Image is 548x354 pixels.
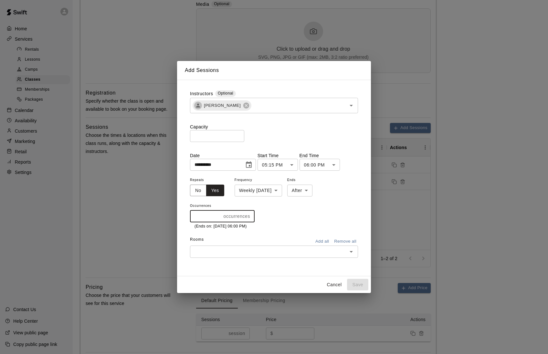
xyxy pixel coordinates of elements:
[190,152,256,159] p: Date
[190,90,213,98] label: Instructors
[300,152,340,159] p: End Time
[218,91,233,96] span: Optional
[177,61,371,80] h2: Add Sessions
[235,185,282,197] div: Weekly [DATE]
[224,213,250,220] p: occurrences
[242,158,255,171] button: Choose date, selected date is Nov 6, 2025
[347,247,356,256] button: Open
[347,101,356,110] button: Open
[206,185,224,197] button: Yes
[194,102,202,109] div: Ali Grenzebach
[300,159,340,171] div: 06:00 PM
[235,176,282,185] span: Frequency
[332,237,358,247] button: Remove all
[287,185,312,197] div: After
[190,124,358,130] p: Capacity
[324,279,344,291] button: Cancel
[258,159,298,171] div: 05:15 PM
[190,176,229,185] span: Repeats
[258,152,298,159] p: Start Time
[190,185,224,197] div: outlined button group
[195,223,250,230] p: (Ends on: [DATE] 06:00 PM)
[200,102,245,109] span: [PERSON_NAME]
[190,202,255,210] span: Occurrences
[287,176,312,185] span: Ends
[190,237,204,242] span: Rooms
[193,100,251,111] div: [PERSON_NAME]
[312,237,332,247] button: Add all
[190,185,206,197] button: No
